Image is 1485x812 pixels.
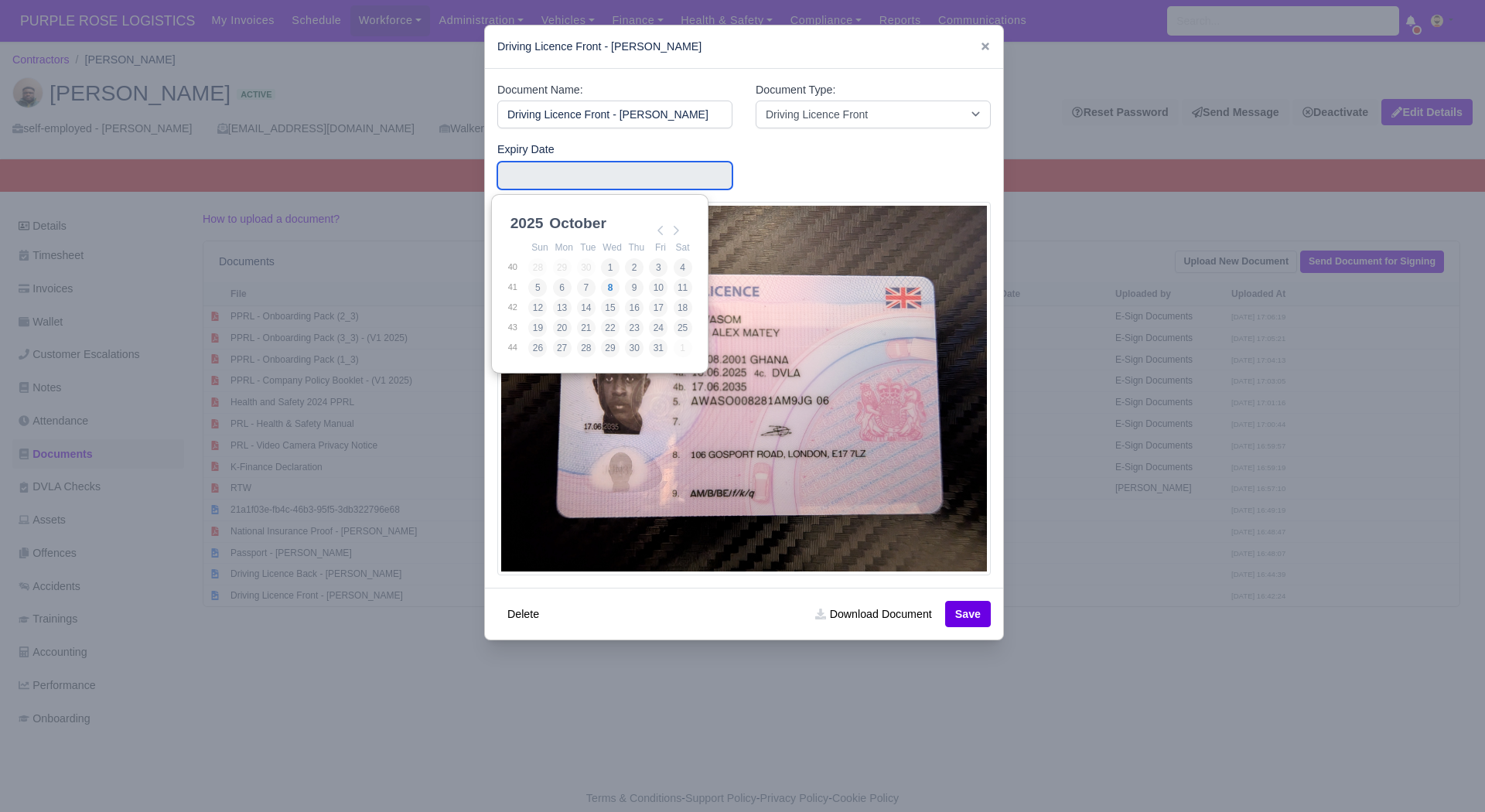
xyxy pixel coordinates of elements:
[625,258,643,277] button: 2
[601,319,620,337] button: 22
[674,299,692,317] button: 18
[674,319,692,337] button: 25
[649,319,667,337] button: 24
[601,258,620,277] button: 1
[485,26,1003,69] div: Driving Licence Front - [PERSON_NAME]
[507,338,528,358] td: 44
[497,162,732,189] input: Use the arrow keys to pick a date
[649,278,667,297] button: 10
[507,258,528,278] td: 40
[945,601,991,627] button: Save
[674,258,692,277] button: 4
[531,242,548,253] abbr: Sunday
[553,339,572,357] button: 27
[625,278,643,297] button: 9
[577,299,596,317] button: 14
[497,601,549,627] button: Delete
[601,339,620,357] button: 29
[577,319,596,337] button: 21
[674,278,692,297] button: 11
[507,278,528,298] td: 41
[603,242,621,253] abbr: Wednesday
[497,81,583,99] label: Document Name:
[649,299,667,317] button: 17
[676,242,690,253] abbr: Saturday
[756,81,835,99] label: Document Type:
[497,141,555,159] label: Expiry Date
[601,278,620,297] button: 8
[528,339,547,357] button: 26
[649,339,667,357] button: 31
[655,242,666,253] abbr: Friday
[553,319,572,337] button: 20
[628,242,644,253] abbr: Thursday
[625,339,643,357] button: 30
[507,318,528,338] td: 43
[625,319,643,337] button: 23
[625,299,643,317] button: 16
[805,601,941,627] a: Download Document
[1408,738,1485,812] iframe: Chat Widget
[507,298,528,318] td: 42
[580,242,596,253] abbr: Tuesday
[577,278,596,297] button: 7
[553,299,572,317] button: 13
[546,212,609,235] div: October
[528,319,547,337] button: 19
[667,221,685,240] button: Next Month
[601,299,620,317] button: 15
[528,278,547,297] button: 5
[577,339,596,357] button: 28
[649,258,667,277] button: 3
[553,278,572,297] button: 6
[507,212,547,235] div: 2025
[651,221,670,240] button: Previous Month
[528,299,547,317] button: 12
[555,242,573,253] abbr: Monday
